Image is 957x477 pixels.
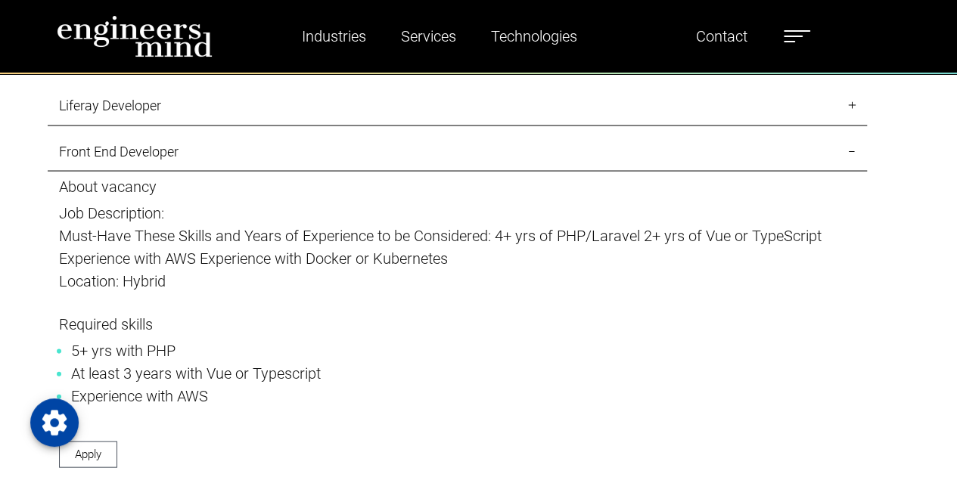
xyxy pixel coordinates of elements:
[485,19,583,54] a: Technologies
[71,385,844,407] li: Experience with AWS
[296,19,372,54] a: Industries
[59,178,856,196] h5: About vacancy
[71,362,844,385] li: At least 3 years with Vue or Typescript
[59,315,856,333] h5: Required skills
[395,19,462,54] a: Services
[71,339,844,362] li: 5+ yrs with PHP
[59,225,856,270] p: Must-Have These Skills and Years of Experience to be Considered: 4+ yrs of PHP/Laravel 2+ yrs of ...
[59,441,117,468] a: Apply
[690,19,753,54] a: Contact
[48,132,867,172] a: Front End Developer
[59,202,856,225] p: Job Description:
[48,86,867,126] a: Liferay Developer
[57,15,213,57] img: logo
[59,270,856,293] p: Location: Hybrid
